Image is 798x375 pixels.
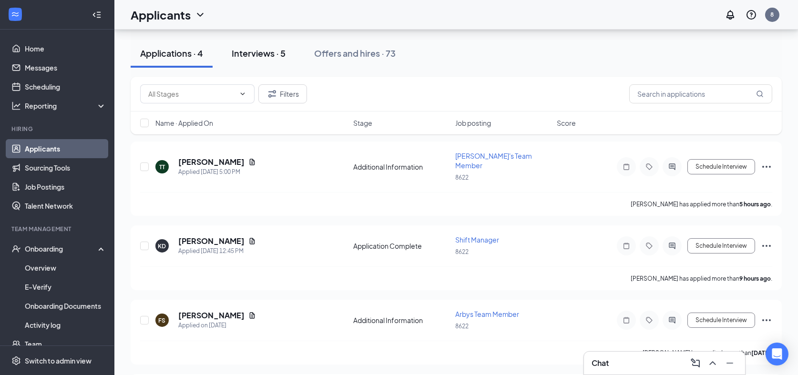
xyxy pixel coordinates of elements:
div: TT [159,163,165,171]
svg: MagnifyingGlass [756,90,764,98]
div: Additional Information [353,315,450,325]
svg: Notifications [725,9,736,20]
svg: Note [621,316,632,324]
button: Schedule Interview [687,159,755,174]
h5: [PERSON_NAME] [178,157,245,167]
div: 8 [771,10,774,19]
button: Schedule Interview [687,313,755,328]
svg: ChevronUp [707,357,718,369]
span: Shift Manager [455,235,499,244]
svg: ChevronDown [239,90,246,98]
svg: Document [248,312,256,319]
a: Home [25,39,106,58]
span: 8622 [455,323,469,330]
svg: Tag [644,163,655,171]
svg: Document [248,237,256,245]
svg: Document [248,158,256,166]
a: Team [25,334,106,354]
a: Sourcing Tools [25,158,106,177]
p: [PERSON_NAME] has applied more than . [631,200,772,208]
svg: Tag [644,242,655,250]
div: KD [158,242,166,250]
input: All Stages [148,89,235,99]
span: Arbys Team Member [455,310,520,318]
svg: Note [621,163,632,171]
a: Applicants [25,139,106,158]
svg: ActiveChat [666,316,678,324]
p: [PERSON_NAME] has applied more than . [643,349,772,357]
a: Onboarding Documents [25,296,106,315]
svg: WorkstreamLogo [10,10,20,19]
div: Team Management [11,225,104,233]
svg: QuestionInfo [746,9,757,20]
b: 5 hours ago [739,201,771,208]
span: [PERSON_NAME]'s Team Member [455,152,532,170]
svg: Ellipses [761,161,772,172]
p: [PERSON_NAME] has applied more than . [631,274,772,283]
span: Name · Applied On [155,118,213,128]
a: Activity log [25,315,106,334]
a: Messages [25,58,106,77]
h5: [PERSON_NAME] [178,310,245,321]
span: Job posting [455,118,491,128]
button: Filter Filters [258,84,307,103]
span: Stage [353,118,372,128]
div: Applied [DATE] 12:45 PM [178,246,256,256]
div: Application Complete [353,241,450,251]
b: [DATE] [751,349,771,356]
a: Scheduling [25,77,106,96]
input: Search in applications [629,84,772,103]
button: ComposeMessage [688,355,703,371]
button: Schedule Interview [687,238,755,253]
a: Job Postings [25,177,106,196]
svg: ComposeMessage [690,357,701,369]
a: E-Verify [25,277,106,296]
div: Open Intercom Messenger [766,343,788,365]
svg: Ellipses [761,240,772,252]
svg: ActiveChat [666,163,678,171]
h3: Chat [592,358,609,368]
div: Reporting [25,101,107,111]
div: Hiring [11,125,104,133]
svg: ActiveChat [666,242,678,250]
div: Additional Information [353,162,450,172]
div: Applied [DATE] 5:00 PM [178,167,256,177]
svg: Ellipses [761,314,772,326]
b: 9 hours ago [739,275,771,282]
svg: Minimize [724,357,736,369]
div: Interviews · 5 [232,47,286,59]
div: Offers and hires · 73 [314,47,396,59]
svg: Filter [266,88,278,100]
svg: UserCheck [11,244,21,253]
div: FS [159,316,166,324]
div: Switch to admin view [25,356,92,365]
button: Minimize [722,355,737,371]
span: Score [557,118,576,128]
div: Onboarding [25,244,98,253]
a: Talent Network [25,196,106,215]
svg: Collapse [92,10,102,20]
svg: Settings [11,356,21,365]
h1: Applicants [131,7,191,23]
svg: Note [621,242,632,250]
svg: ChevronDown [194,9,206,20]
svg: Analysis [11,101,21,111]
div: Applied on [DATE] [178,321,256,330]
div: Applications · 4 [140,47,203,59]
h5: [PERSON_NAME] [178,236,245,246]
a: Overview [25,258,106,277]
span: 8622 [455,174,469,181]
svg: Tag [644,316,655,324]
button: ChevronUp [705,355,720,371]
span: 8622 [455,248,469,255]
